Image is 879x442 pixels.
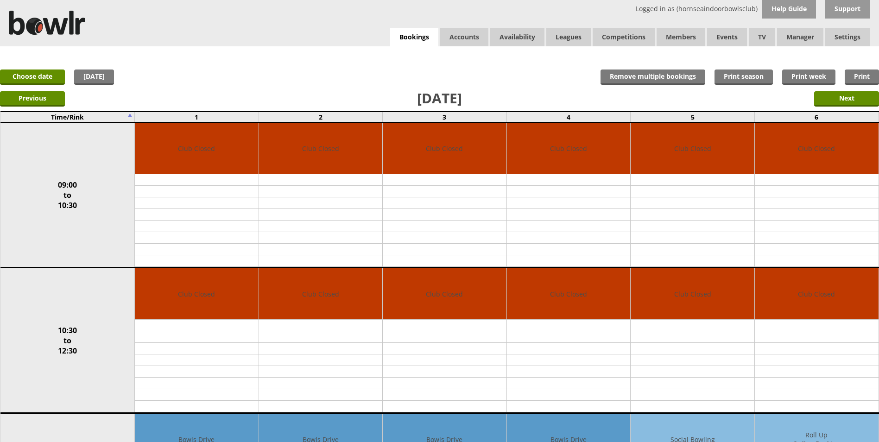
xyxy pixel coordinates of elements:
a: Competitions [593,28,655,46]
a: [DATE] [74,69,114,85]
span: Manager [777,28,823,46]
td: Club Closed [755,268,879,320]
td: Club Closed [135,268,259,320]
td: Club Closed [383,123,506,174]
td: Club Closed [135,123,259,174]
td: 1 [134,112,259,122]
td: Club Closed [755,123,879,174]
td: Club Closed [507,268,631,320]
a: Availability [490,28,544,46]
td: Club Closed [259,123,383,174]
td: 3 [383,112,507,122]
td: 5 [631,112,755,122]
input: Remove multiple bookings [601,69,705,85]
span: Members [657,28,705,46]
a: Events [707,28,747,46]
td: 6 [754,112,879,122]
td: Club Closed [259,268,383,320]
a: Print [845,69,879,85]
a: Leagues [546,28,591,46]
td: 09:00 to 10:30 [0,122,134,268]
td: Time/Rink [0,112,134,122]
input: Next [814,91,879,107]
td: 10:30 to 12:30 [0,268,134,413]
a: Print week [782,69,835,85]
span: Accounts [440,28,488,46]
td: Club Closed [631,123,754,174]
span: Settings [825,28,870,46]
a: Print season [715,69,773,85]
td: 2 [259,112,383,122]
a: Bookings [390,28,438,47]
td: Club Closed [631,268,754,320]
span: TV [749,28,775,46]
td: 4 [506,112,631,122]
td: Club Closed [507,123,631,174]
td: Club Closed [383,268,506,320]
